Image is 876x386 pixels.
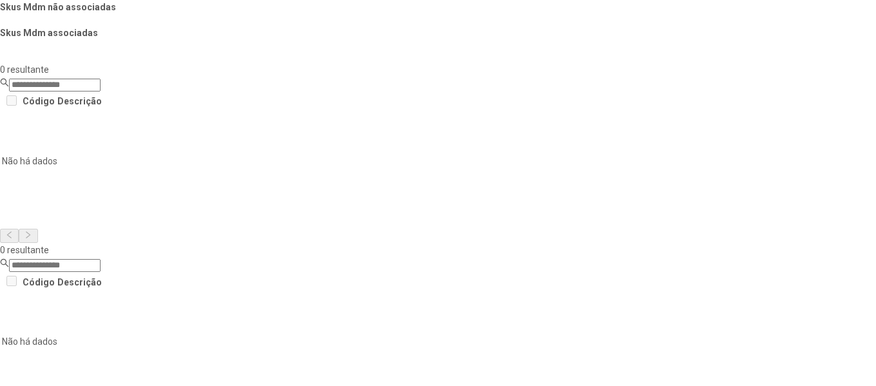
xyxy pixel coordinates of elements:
p: Não há dados [2,334,309,349]
th: Descrição [57,273,102,291]
th: Código [22,273,55,291]
th: Código [22,93,55,110]
p: Não há dados [2,154,309,168]
th: Descrição [57,93,102,110]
